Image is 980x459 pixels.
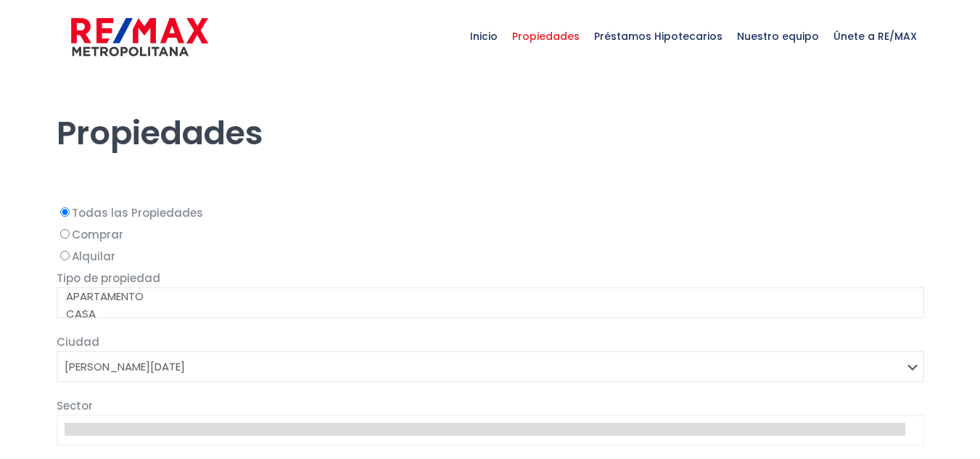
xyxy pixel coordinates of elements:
span: Sector [57,398,93,413]
span: Nuestro equipo [730,15,826,58]
span: Propiedades [505,15,587,58]
label: Alquilar [57,247,924,265]
img: remax-metropolitana-logo [71,15,208,59]
label: Todas las Propiedades [57,204,924,222]
span: Tipo de propiedad [57,270,160,286]
input: Comprar [60,229,70,239]
input: Todas las Propiedades [60,207,70,217]
span: Préstamos Hipotecarios [587,15,730,58]
span: Inicio [463,15,505,58]
span: Ciudad [57,334,99,350]
option: CASA [65,305,905,323]
span: Únete a RE/MAX [826,15,924,58]
h1: Propiedades [57,73,924,153]
input: Alquilar [60,251,70,260]
option: APARTAMENTO [65,288,905,305]
label: Comprar [57,226,924,244]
